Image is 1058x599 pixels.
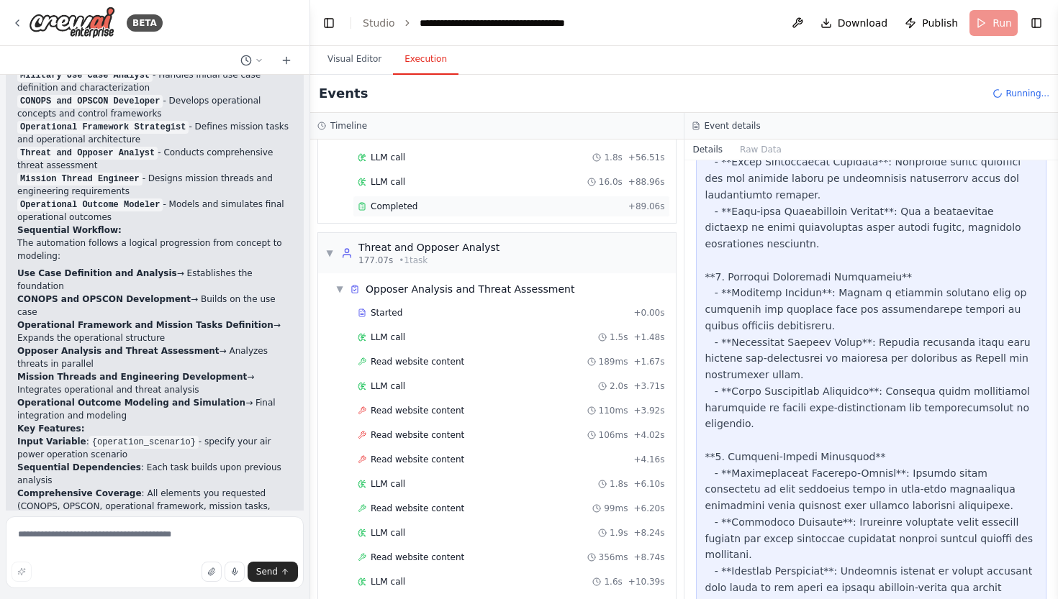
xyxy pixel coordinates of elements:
[633,552,664,563] span: + 8.74s
[17,396,292,422] li: → Final integration and modeling
[17,372,247,382] strong: Mission Threads and Engineering Development
[371,405,464,416] span: Read website content
[225,562,245,582] button: Click to speak your automation idea
[371,176,405,188] span: LLM call
[17,320,273,330] strong: Operational Framework and Mission Tasks Definition
[319,83,368,104] h2: Events
[371,478,405,490] span: LLM call
[256,566,278,577] span: Send
[633,405,664,416] span: + 3.92s
[633,307,664,319] span: + 0.00s
[17,488,142,498] strong: Comprehensive Coverage
[599,552,628,563] span: 356ms
[17,293,292,319] li: → Builds on the use case
[325,247,334,259] span: ▼
[17,198,292,224] li: - Models and simulates final operational outcomes
[17,436,86,447] strong: Input Variable
[363,16,582,30] nav: breadcrumb
[363,17,395,29] a: Studio
[604,503,628,514] span: 99ms
[17,267,292,293] li: → Establishes the foundation
[922,16,958,30] span: Publish
[17,319,292,344] li: → Expands the operational structure
[316,45,393,75] button: Visual Editor
[393,45,458,75] button: Execution
[17,424,84,434] strong: Key Features:
[17,120,292,146] li: - Defines mission tasks and operational architecture
[366,282,574,296] span: Opposer Analysis and Threat Assessment
[815,10,894,36] button: Download
[610,527,628,539] span: 1.9s
[17,198,163,211] code: Operational Outcome Modeler
[628,201,665,212] span: + 89.06s
[633,380,664,392] span: + 3.71s
[17,146,292,172] li: - Conducts comprehensive threat assessment
[633,478,664,490] span: + 6.10s
[202,562,222,582] button: Upload files
[633,356,664,367] span: + 1.67s
[599,176,623,188] span: 16.0s
[12,562,32,582] button: Improve this prompt
[17,435,292,461] li: : - specify your air power operation scenario
[604,152,622,163] span: 1.8s
[319,13,339,33] button: Hide left sidebar
[899,10,964,36] button: Publish
[17,225,122,235] strong: Sequential Workflow:
[17,268,177,278] strong: Use Case Definition and Analysis
[17,173,143,186] code: Mission Thread Engineer
[17,487,292,526] li: : All elements you requested (CONOPS, OPSCON, operational framework, mission tasks, opposer analy...
[17,237,292,262] p: The automation follows a logical progression from concept to modeling:
[599,356,628,367] span: 189ms
[371,152,405,163] span: LLM call
[17,370,292,396] li: → Integrates operational and threat analysis
[705,120,761,132] h3: Event details
[29,6,115,39] img: Logo
[17,344,292,370] li: → Analyzes threats in parallel
[371,576,405,587] span: LLM call
[684,140,732,160] button: Details
[838,16,888,30] span: Download
[610,331,628,343] span: 1.5s
[633,454,664,465] span: + 4.16s
[633,503,664,514] span: + 6.20s
[371,356,464,367] span: Read website content
[371,201,417,212] span: Completed
[399,255,428,266] span: • 1 task
[628,576,665,587] span: + 10.39s
[371,331,405,343] span: LLM call
[17,461,292,487] li: : Each task builds upon previous analysis
[371,552,464,563] span: Read website content
[371,429,464,441] span: Read website content
[17,346,220,356] strong: Opposer Analysis and Threat Assessment
[610,478,628,490] span: 1.8s
[599,429,628,441] span: 106ms
[17,462,141,472] strong: Sequential Dependencies
[17,172,292,198] li: - Designs mission threads and engineering requirements
[235,52,269,69] button: Switch to previous chat
[371,307,402,319] span: Started
[358,255,393,266] span: 177.07s
[17,294,191,304] strong: CONOPS and OPSCON Development
[633,331,664,343] span: + 1.48s
[248,562,298,582] button: Send
[330,120,367,132] h3: Timeline
[1026,13,1046,33] button: Show right sidebar
[17,69,153,82] code: Military Use Case Analyst
[628,176,665,188] span: + 88.96s
[371,503,464,514] span: Read website content
[371,527,405,539] span: LLM call
[17,398,245,408] strong: Operational Outcome Modeling and Simulation
[371,454,464,465] span: Read website content
[17,68,292,94] li: - Handles initial use case definition and characterization
[1005,88,1049,99] span: Running...
[17,147,158,160] code: Threat and Opposer Analyst
[610,380,628,392] span: 2.0s
[89,436,199,449] code: {operation_scenario}
[358,240,499,255] div: Threat and Opposer Analyst
[335,283,344,295] span: ▼
[17,121,189,134] code: Operational Framework Strategist
[127,14,163,32] div: BETA
[17,94,292,120] li: - Develops operational concepts and control frameworks
[275,52,298,69] button: Start a new chat
[371,380,405,392] span: LLM call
